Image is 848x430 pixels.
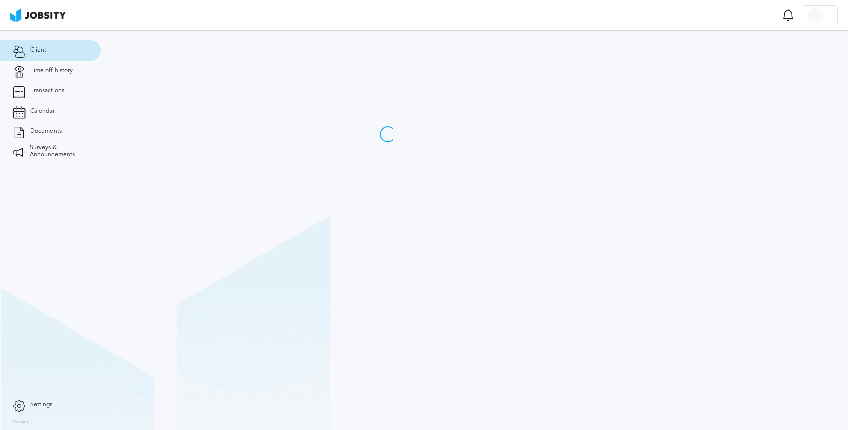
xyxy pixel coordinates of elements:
img: ab4bad089aa723f57921c736e9817d99.png [10,8,66,22]
label: Version: [13,419,31,425]
span: Settings [30,401,52,408]
span: Transactions [30,87,64,94]
span: Client [30,47,46,54]
span: Documents [30,128,62,135]
span: Time off history [30,67,73,74]
span: Surveys & Announcements [30,144,88,158]
span: Calendar [30,107,55,115]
